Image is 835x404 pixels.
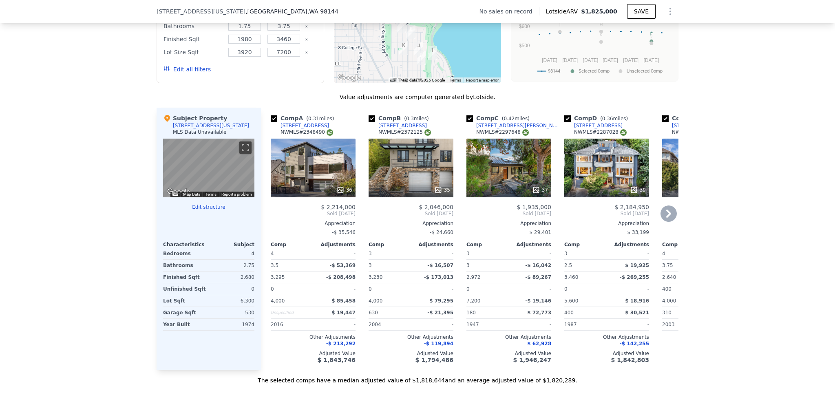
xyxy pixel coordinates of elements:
[525,298,551,304] span: -$ 19,146
[163,33,223,45] div: Finished Sqft
[504,116,515,121] span: 0.42
[650,31,653,36] text: F
[303,116,337,121] span: ( miles)
[466,122,561,129] a: [STREET_ADDRESS][PERSON_NAME]
[599,22,603,27] text: H
[326,274,356,280] span: -$ 208,498
[564,319,605,330] div: 1987
[308,116,319,121] span: 0.31
[564,274,578,280] span: 3,460
[559,22,561,27] text: I
[406,116,414,121] span: 0.3
[662,3,678,20] button: Show Options
[271,251,274,256] span: 4
[165,187,192,197] img: Google
[564,334,649,340] div: Other Adjustments
[390,78,395,82] button: Keyboard shortcuts
[574,129,627,136] div: NWMLS # 2287028
[157,7,245,15] span: [STREET_ADDRESS][US_STATE]
[210,307,254,318] div: 530
[165,187,192,197] a: Open this area in Google Maps (opens a new window)
[662,251,665,256] span: 4
[271,241,313,248] div: Comp
[173,129,227,135] div: MLS Data Unavailable
[564,210,649,217] span: Sold [DATE]
[427,310,453,316] span: -$ 21,395
[450,78,461,82] a: Terms
[602,116,613,121] span: 0.36
[466,220,551,227] div: Appreciation
[378,122,427,129] div: [STREET_ADDRESS]
[271,298,285,304] span: 4,000
[424,129,431,136] img: NWMLS Logo
[163,283,207,295] div: Unfinished Sqft
[271,114,337,122] div: Comp A
[321,204,356,210] span: $ 2,214,000
[564,286,568,292] span: 0
[513,357,551,363] span: $ 1,946,247
[411,241,453,248] div: Adjustments
[163,139,254,197] div: Map
[429,298,453,304] span: $ 79,295
[466,350,551,357] div: Adjusted Value
[662,310,672,316] span: 310
[271,260,311,271] div: 3.5
[271,220,356,227] div: Appreciation
[608,283,649,295] div: -
[466,210,551,217] span: Sold [DATE]
[542,57,557,63] text: [DATE]
[466,334,551,340] div: Other Adjustments
[525,263,551,268] span: -$ 16,042
[650,33,653,38] text: J
[620,274,649,280] span: -$ 269,255
[479,7,539,15] div: No sales on record
[579,68,610,74] text: Selected Comp
[209,241,254,248] div: Subject
[413,283,453,295] div: -
[627,230,649,235] span: $ 33,199
[157,93,678,101] div: Value adjustments are computer generated by Lotside .
[163,272,207,283] div: Finished Sqft
[466,286,470,292] span: 0
[414,42,423,55] div: 2318 33rd Ave S
[163,307,207,318] div: Garage Sqft
[369,241,411,248] div: Comp
[627,68,663,74] text: Unselected Comp
[672,129,725,136] div: NWMLS # 2336286
[163,248,207,259] div: Bedrooms
[163,241,209,248] div: Characteristics
[210,319,254,330] div: 1974
[627,4,656,19] button: SAVE
[625,263,649,268] span: $ 19,925
[548,68,560,74] text: 98144
[427,263,453,268] span: -$ 16,507
[662,298,676,304] span: 4,000
[205,192,216,196] a: Terms
[173,122,249,129] div: [STREET_ADDRESS][US_STATE]
[210,283,254,295] div: 0
[163,204,254,210] button: Edit structure
[336,73,363,83] a: Open this area in Google Maps (opens a new window)
[210,295,254,307] div: 6,300
[369,319,409,330] div: 2004
[532,186,548,194] div: 37
[603,57,618,63] text: [DATE]
[271,319,311,330] div: 2016
[329,263,356,268] span: -$ 53,369
[581,8,617,15] span: $1,825,000
[509,241,551,248] div: Adjustments
[623,57,638,63] text: [DATE]
[305,51,308,54] button: Clear
[564,260,605,271] div: 2.5
[369,286,372,292] span: 0
[413,319,453,330] div: -
[271,286,274,292] span: 0
[583,57,599,63] text: [DATE]
[271,334,356,340] div: Other Adjustments
[611,357,649,363] span: $ 1,842,803
[527,310,551,316] span: $ 72,773
[336,186,352,194] div: 36
[430,230,453,235] span: -$ 24,660
[327,129,333,136] img: NWMLS Logo
[525,274,551,280] span: -$ 89,267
